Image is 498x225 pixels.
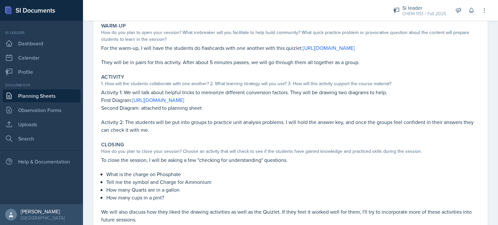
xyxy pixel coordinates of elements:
[101,80,480,87] div: 1. How will the students collaborate with one another? 2. What learning strategy will you use? 3....
[3,82,80,88] div: Documents
[106,170,480,178] p: What is the charge on Phosphate
[101,74,124,80] label: Activity
[101,44,480,52] p: For the warm-up, I will have the students do flashcards with one another with this quizlet:
[3,104,80,117] a: Observation Forms
[3,30,80,36] div: Si leader
[3,65,80,78] a: Profile
[106,186,480,194] p: How many Quarts are in a gallon
[402,10,446,17] div: CHEM 1151 / Fall 2025
[101,29,480,43] div: How do you plan to open your session? What icebreaker will you facilitate to help build community...
[106,194,480,201] p: How many cups in a pint?
[303,44,355,51] a: [URL][DOMAIN_NAME]
[3,118,80,131] a: Uploads
[132,96,184,104] a: [URL][DOMAIN_NAME]
[3,51,80,64] a: Calendar
[101,141,124,148] label: Closing
[101,208,480,223] p: We will also discuss how they liked the drawing activities as well as the Quizlet. If they feel i...
[101,156,480,164] p: To close the session, I will be asking a few "checking for understanding" questions.
[402,4,446,12] div: Si leader
[21,208,65,215] div: [PERSON_NAME]
[3,132,80,145] a: Search
[3,37,80,50] a: Dashboard
[101,148,480,155] div: How do you plan to close your session? Choose an activity that will check to see if the students ...
[3,155,80,168] div: Help & Documentation
[101,23,126,29] label: Warm-Up
[101,118,480,134] p: Activity 2: The students will be put into groups to practice unit analysis problems. I will hold ...
[106,178,480,186] p: Tell me the symbol and Charge for Ammonium
[3,89,80,102] a: Planning Sheets
[101,88,480,96] p: Activity 1: We will talk about helpful tricks to memorize different conversion factors. They will...
[101,58,480,66] p: They will be in pairs for this activity. After about 5 minutes passes, we will go through them al...
[101,96,480,104] p: First Diagram:
[21,215,65,221] div: [GEOGRAPHIC_DATA]
[101,104,480,112] p: Second Diagram: attached to planning sheet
